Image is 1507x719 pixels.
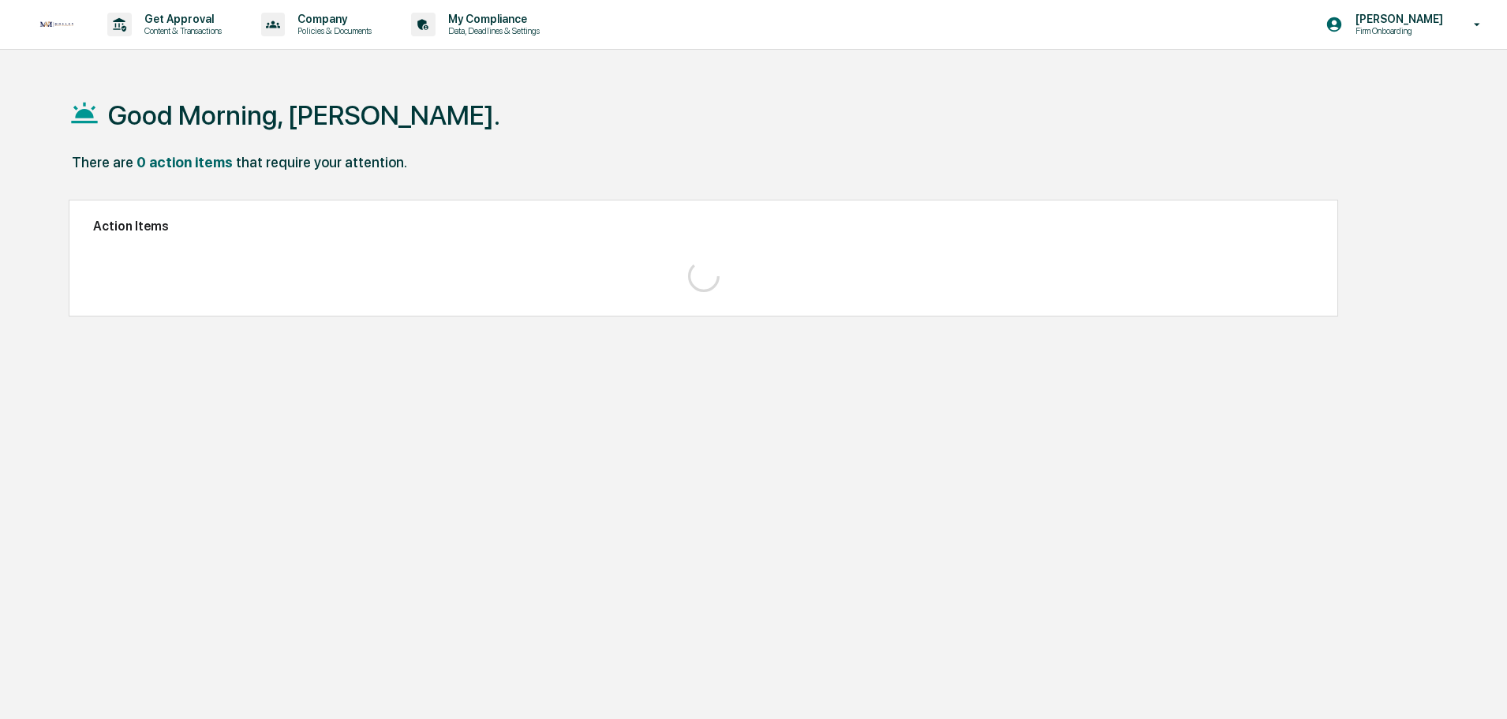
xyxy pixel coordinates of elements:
[436,25,548,36] p: Data, Deadlines & Settings
[72,154,133,170] div: There are
[136,154,233,170] div: 0 action items
[1343,25,1451,36] p: Firm Onboarding
[285,13,380,25] p: Company
[1343,13,1451,25] p: [PERSON_NAME]
[132,13,230,25] p: Get Approval
[236,154,407,170] div: that require your attention.
[38,20,76,30] img: logo
[93,219,1314,234] h2: Action Items
[436,13,548,25] p: My Compliance
[285,25,380,36] p: Policies & Documents
[132,25,230,36] p: Content & Transactions
[108,99,500,131] h1: Good Morning, [PERSON_NAME].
